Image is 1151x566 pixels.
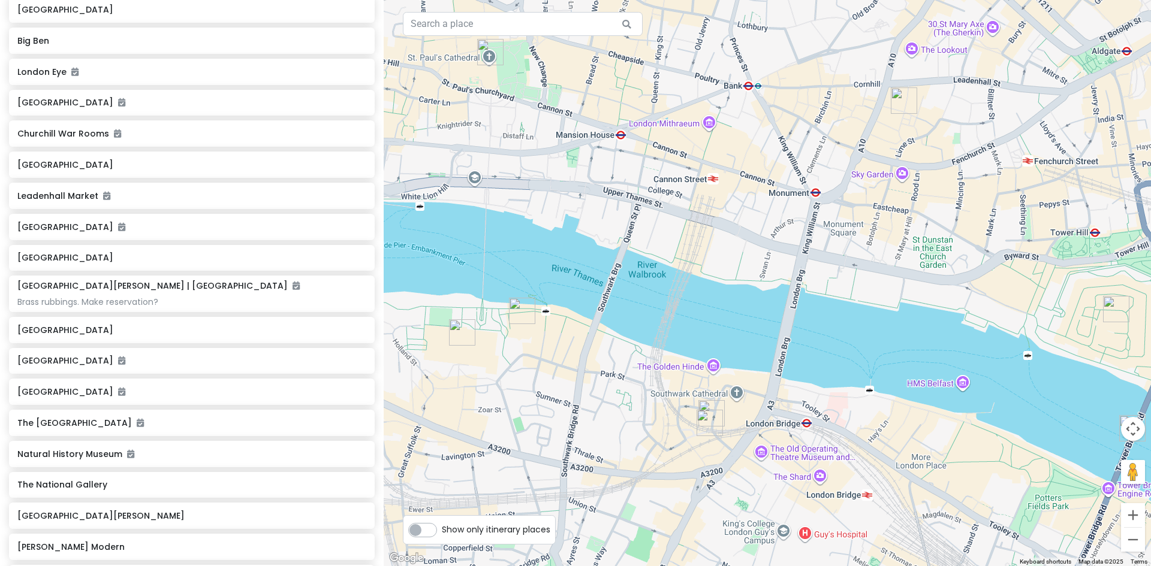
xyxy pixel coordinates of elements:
h6: [GEOGRAPHIC_DATA] [17,355,366,366]
div: Tower of London [1098,291,1134,327]
a: Open this area in Google Maps (opens a new window) [387,550,426,566]
h6: [GEOGRAPHIC_DATA] [17,222,366,232]
h6: [PERSON_NAME] Modern [17,541,366,552]
div: Leadenhall Market [886,83,922,119]
img: Google [387,550,426,566]
div: Brass rubbings. Make reservation? [17,296,366,307]
i: Added to itinerary [137,419,144,427]
h6: London Eye [17,66,366,77]
span: Show only itinerary places [442,523,550,536]
h6: [GEOGRAPHIC_DATA] [17,252,366,263]
div: Tower Bridge [1114,410,1150,446]
h6: [GEOGRAPHIC_DATA][PERSON_NAME] [17,510,366,521]
div: St. Paul's Cathedral [472,34,508,70]
button: Keyboard shortcuts [1020,558,1071,566]
i: Added to itinerary [127,450,134,458]
div: Shakespeare's Globe [504,293,540,329]
h6: [GEOGRAPHIC_DATA] [17,4,366,15]
input: Search a place [403,12,643,36]
h6: Churchill War Rooms [17,128,366,139]
i: Added to itinerary [71,68,79,76]
h6: Big Ben [17,35,366,46]
i: Added to itinerary [118,98,125,107]
h6: [GEOGRAPHIC_DATA] [17,325,366,335]
h6: Leadenhall Market [17,190,366,201]
h6: The [GEOGRAPHIC_DATA] [17,417,366,428]
i: Added to itinerary [293,282,300,290]
button: Zoom out [1121,528,1145,552]
a: Terms (opens in new tab) [1131,558,1147,565]
h6: [GEOGRAPHIC_DATA] [17,386,366,397]
i: Added to itinerary [103,192,110,200]
i: Added to itinerary [118,356,125,365]
h6: [GEOGRAPHIC_DATA] [17,97,366,108]
h6: [GEOGRAPHIC_DATA] [17,159,366,170]
button: Zoom in [1121,503,1145,527]
i: Added to itinerary [118,223,125,231]
i: Added to itinerary [114,129,121,138]
i: Added to itinerary [118,388,125,396]
div: Borough Market [692,405,728,441]
h6: Natural History Museum [17,449,366,459]
h6: The National Gallery [17,479,366,490]
div: Bread Ahead Bakery | Borough Market [694,395,730,431]
button: Drag Pegman onto the map to open Street View [1121,460,1145,484]
div: Tate Modern [444,314,480,350]
span: Map data ©2025 [1078,558,1123,565]
button: Map camera controls [1121,417,1145,441]
h6: [GEOGRAPHIC_DATA][PERSON_NAME] | [GEOGRAPHIC_DATA] [17,280,300,291]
